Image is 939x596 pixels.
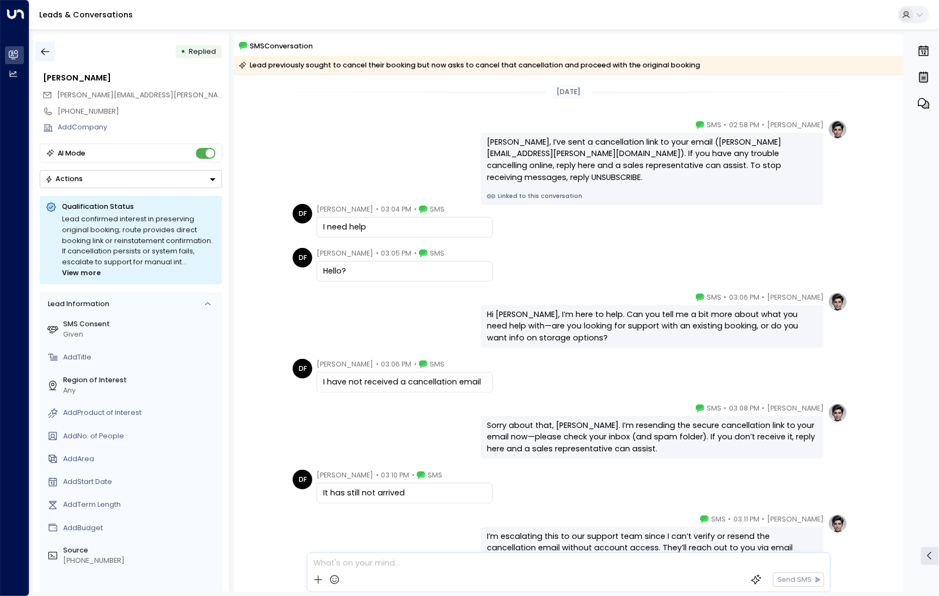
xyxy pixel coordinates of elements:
[323,487,486,499] div: It has still not arrived
[430,359,444,370] span: SMS
[376,204,379,215] span: •
[62,214,216,278] div: Lead confirmed interest in preserving original booking; route provides direct booking link or rei...
[63,477,218,487] div: AddStart Date
[487,531,818,566] div: I’m escalating this to our support team since I can’t verify or resend the cancellation email wit...
[40,170,222,188] button: Actions
[828,514,848,533] img: profile-logo.png
[828,292,848,312] img: profile-logo.png
[63,330,218,340] div: Given
[317,204,373,215] span: [PERSON_NAME]
[414,204,417,215] span: •
[762,403,765,414] span: •
[293,248,312,268] div: DF
[412,470,415,481] span: •
[39,9,133,20] a: Leads & Conversations
[487,420,818,455] div: Sorry about that, [PERSON_NAME]. I’m resending the secure cancellation link to your email now—ple...
[767,120,824,131] span: [PERSON_NAME]
[381,248,411,259] span: 03:05 PM
[63,431,218,442] div: AddNo. of People
[487,309,818,344] div: Hi [PERSON_NAME], I’m here to help. Can you tell me a bit more about what you need help with—are ...
[707,292,721,303] span: SMS
[317,470,373,481] span: [PERSON_NAME]
[724,120,727,131] span: •
[487,136,818,183] div: [PERSON_NAME], I’ve sent a cancellation link to your email ([PERSON_NAME][EMAIL_ADDRESS][PERSON_N...
[767,403,824,414] span: [PERSON_NAME]
[376,359,379,370] span: •
[729,403,759,414] span: 03:08 PM
[414,359,417,370] span: •
[376,470,379,481] span: •
[63,319,218,330] label: SMS Consent
[707,120,721,131] span: SMS
[733,514,759,525] span: 03:11 PM
[323,265,486,277] div: Hello?
[711,514,726,525] span: SMS
[293,359,312,378] div: DF
[43,72,222,84] div: [PERSON_NAME]
[63,500,218,510] div: AddTerm Length
[381,470,409,481] span: 03:10 PM
[323,376,486,388] div: I have not received a cancellation email
[58,122,222,133] div: AddCompany
[317,248,373,259] span: [PERSON_NAME]
[487,192,818,201] a: Linked to this conversation
[40,170,222,188] div: Button group with a nested menu
[428,470,442,481] span: SMS
[44,299,109,309] div: Lead Information
[376,248,379,259] span: •
[57,90,288,100] span: [PERSON_NAME][EMAIL_ADDRESS][PERSON_NAME][DOMAIN_NAME]
[729,120,759,131] span: 02:58 PM
[762,292,765,303] span: •
[63,352,218,363] div: AddTitle
[724,403,727,414] span: •
[767,514,824,525] span: [PERSON_NAME]
[63,523,218,533] div: AddBudget
[45,175,83,183] div: Actions
[430,248,444,259] span: SMS
[63,386,218,396] div: Any
[317,359,373,370] span: [PERSON_NAME]
[63,375,218,386] label: Region of Interest
[57,90,222,101] span: david.a.finlay@gmail.com
[63,556,218,566] div: [PHONE_NUMBER]
[381,204,411,215] span: 03:04 PM
[250,40,313,52] span: SMS Conversation
[293,470,312,489] div: DF
[762,514,765,525] span: •
[728,514,731,525] span: •
[553,85,584,99] div: [DATE]
[293,204,312,223] div: DF
[323,221,486,233] div: I need help
[762,120,765,131] span: •
[189,47,217,56] span: Replied
[58,107,222,117] div: [PHONE_NUMBER]
[724,292,727,303] span: •
[414,248,417,259] span: •
[62,268,101,278] span: View more
[239,60,700,71] div: Lead previously sought to cancel their booking but now asks to cancel that cancellation and proce...
[381,359,411,370] span: 03:06 PM
[63,545,218,556] label: Source
[62,202,216,212] p: Qualification Status
[63,408,218,418] div: AddProduct of Interest
[181,43,186,60] div: •
[63,454,218,464] div: AddArea
[729,292,759,303] span: 03:06 PM
[430,204,444,215] span: SMS
[828,120,848,139] img: profile-logo.png
[58,148,86,159] div: AI Mode
[828,403,848,423] img: profile-logo.png
[707,403,721,414] span: SMS
[767,292,824,303] span: [PERSON_NAME]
